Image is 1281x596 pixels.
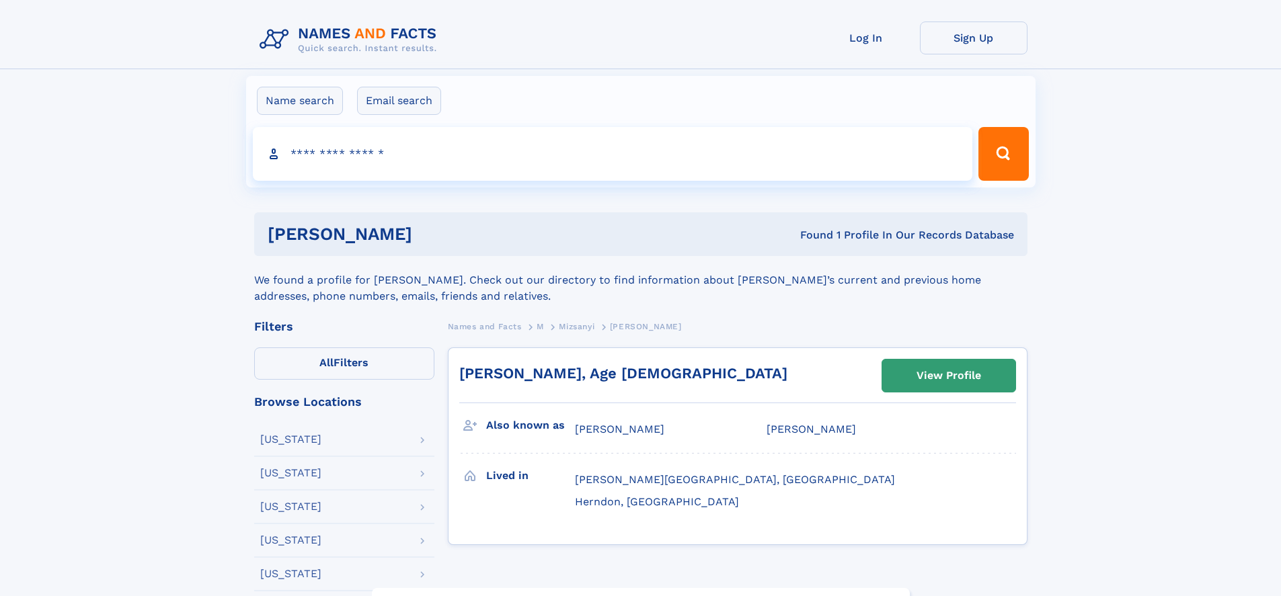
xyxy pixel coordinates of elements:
[260,468,321,478] div: [US_STATE]
[254,256,1027,304] div: We found a profile for [PERSON_NAME]. Check out our directory to find information about [PERSON_N...
[357,87,441,115] label: Email search
[260,535,321,546] div: [US_STATE]
[260,568,321,579] div: [US_STATE]
[610,322,682,331] span: [PERSON_NAME]
[559,318,594,335] a: Mizsanyi
[537,318,544,335] a: M
[254,321,434,333] div: Filters
[253,127,973,181] input: search input
[486,464,575,487] h3: Lived in
[812,22,920,54] a: Log In
[978,127,1028,181] button: Search Button
[448,318,522,335] a: Names and Facts
[268,226,607,243] h1: [PERSON_NAME]
[920,22,1027,54] a: Sign Up
[767,423,856,435] span: [PERSON_NAME]
[319,356,334,369] span: All
[917,360,981,391] div: View Profile
[254,347,434,380] label: Filters
[260,501,321,512] div: [US_STATE]
[486,414,575,437] h3: Also known as
[257,87,343,115] label: Name search
[254,22,448,58] img: Logo Names and Facts
[575,495,739,508] span: Herndon, [GEOGRAPHIC_DATA]
[254,396,434,408] div: Browse Locations
[537,322,544,331] span: M
[459,365,787,382] a: [PERSON_NAME], Age [DEMOGRAPHIC_DATA]
[559,322,594,331] span: Mizsanyi
[575,473,895,486] span: [PERSON_NAME][GEOGRAPHIC_DATA], [GEOGRAPHIC_DATA]
[882,359,1015,392] a: View Profile
[260,434,321,445] div: [US_STATE]
[575,423,664,435] span: [PERSON_NAME]
[606,228,1014,243] div: Found 1 Profile In Our Records Database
